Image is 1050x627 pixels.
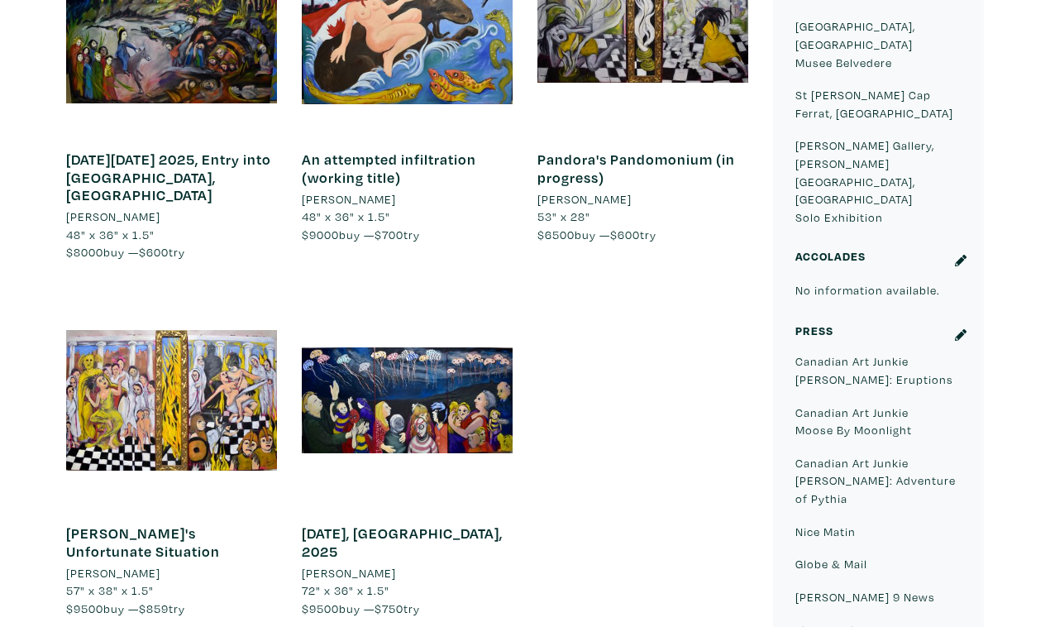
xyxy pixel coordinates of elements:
[66,227,155,242] span: 48" x 36" x 1.5"
[795,555,962,573] p: Globe & Mail
[537,190,748,208] a: [PERSON_NAME]
[795,404,962,439] p: Canadian Art Junkie Moose By Moonlight
[537,190,632,208] li: [PERSON_NAME]
[302,564,396,582] li: [PERSON_NAME]
[66,208,277,226] a: [PERSON_NAME]
[66,601,185,616] span: buy — try
[66,150,271,204] a: [DATE][DATE] 2025, Entry into [GEOGRAPHIC_DATA], [GEOGRAPHIC_DATA]
[66,582,154,598] span: 57" x 38" x 1.5"
[66,564,277,582] a: [PERSON_NAME]
[375,227,403,242] span: $700
[537,150,735,187] a: Pandora's Pandomonium (in progress)
[302,582,389,598] span: 72" x 36" x 1.5"
[66,601,103,616] span: $9500
[795,136,962,226] p: [PERSON_NAME] Gallery, [PERSON_NAME][GEOGRAPHIC_DATA], [GEOGRAPHIC_DATA] Solo Exhibition
[795,454,962,508] p: Canadian Art Junkie [PERSON_NAME]: Adventure of Pythia
[66,524,220,561] a: [PERSON_NAME]'s Unfortunate Situation
[795,523,962,541] p: Nice Matin
[66,244,185,260] span: buy — try
[537,208,590,224] span: 53" x 28"
[795,352,962,388] p: Canadian Art Junkie [PERSON_NAME]: Eruptions
[795,282,940,298] small: No information available.
[795,323,833,338] small: Press
[302,227,420,242] span: buy — try
[139,244,169,260] span: $600
[795,588,962,606] p: [PERSON_NAME] 9 News
[537,227,656,242] span: buy — try
[302,601,339,616] span: $9500
[302,227,339,242] span: $9000
[66,564,160,582] li: [PERSON_NAME]
[302,524,503,561] a: [DATE], [GEOGRAPHIC_DATA], 2025
[795,248,866,264] small: Accolades
[302,150,476,187] a: An attempted infiltration (working title)
[302,564,513,582] a: [PERSON_NAME]
[302,190,396,208] li: [PERSON_NAME]
[795,17,962,71] p: [GEOGRAPHIC_DATA], [GEOGRAPHIC_DATA] Musee Belvedere
[610,227,640,242] span: $600
[302,190,513,208] a: [PERSON_NAME]
[795,86,962,122] p: St [PERSON_NAME] Cap Ferrat, [GEOGRAPHIC_DATA]
[139,601,169,616] span: $859
[66,208,160,226] li: [PERSON_NAME]
[302,601,420,616] span: buy — try
[375,601,403,616] span: $750
[537,227,575,242] span: $6500
[66,244,103,260] span: $8000
[302,208,390,224] span: 48" x 36" x 1.5"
